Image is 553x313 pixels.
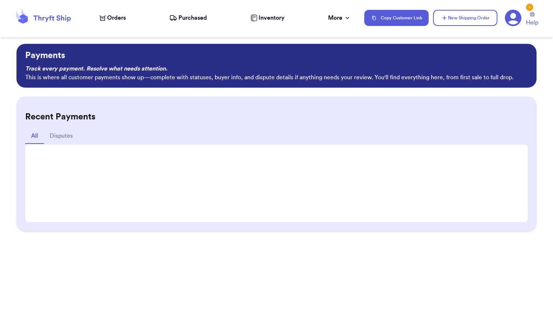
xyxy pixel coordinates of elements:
a: Help [526,12,538,27]
span: Orders [107,14,126,22]
button: New Shipping Order [433,10,497,26]
a: Orders [99,14,126,22]
h2: Recent Payments [25,111,527,123]
a: Inventory [251,14,285,22]
p: Payments [25,50,527,61]
iframe: stripe-connect-ui-layer-stripe-connect-payments [33,152,520,216]
span: Purchased [178,14,207,22]
p: This is where all customer payments show up—complete with statuses, buyer info, and dispute detai... [25,73,527,82]
button: All [25,129,44,144]
p: Track every payment. Resolve what needs attention. [25,64,527,73]
span: Help [526,18,538,27]
button: Copy Customer Link [364,10,429,26]
div: More [328,14,351,22]
a: Purchased [169,14,207,22]
button: Disputes [44,129,79,144]
span: Inventory [259,14,285,22]
a: 1 [505,9,522,26]
div: 1 [526,4,533,11]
